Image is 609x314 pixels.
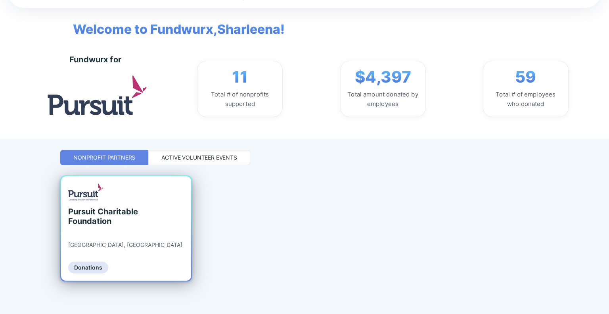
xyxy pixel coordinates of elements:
span: Welcome to Fundwurx, Sharleena ! [61,8,285,39]
img: logo.jpg [48,75,147,115]
div: Pursuit Charitable Foundation [68,207,141,226]
div: Total # of employees who donated [490,90,562,109]
div: Total # of nonprofits supported [204,90,276,109]
div: Nonprofit Partners [73,154,135,162]
span: $4,397 [355,67,411,87]
div: Donations [68,262,108,274]
div: Total amount donated by employees [347,90,419,109]
span: 59 [515,67,536,87]
div: Active Volunteer Events [161,154,237,162]
span: 11 [232,67,248,87]
div: [GEOGRAPHIC_DATA], [GEOGRAPHIC_DATA] [68,241,182,249]
div: Fundwurx for [69,55,121,64]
